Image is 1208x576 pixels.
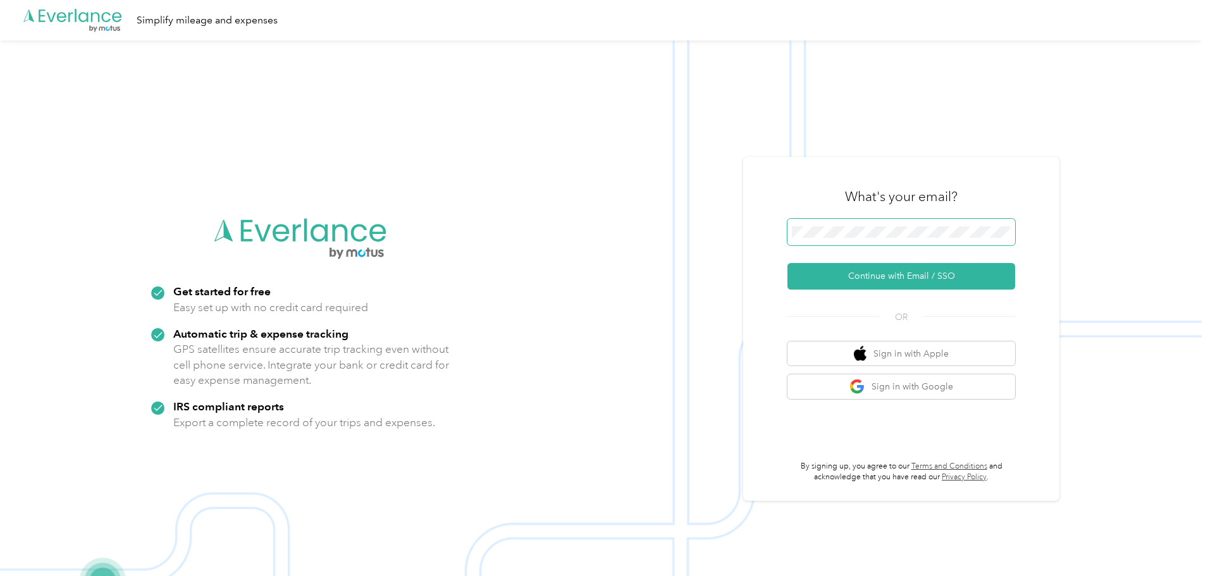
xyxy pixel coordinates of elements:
[173,327,348,340] strong: Automatic trip & expense tracking
[173,400,284,413] strong: IRS compliant reports
[787,374,1015,399] button: google logoSign in with Google
[845,188,958,205] h3: What's your email?
[854,346,866,362] img: apple logo
[787,341,1015,366] button: apple logoSign in with Apple
[942,472,987,482] a: Privacy Policy
[879,310,923,324] span: OR
[787,263,1015,290] button: Continue with Email / SSO
[173,341,450,388] p: GPS satellites ensure accurate trip tracking even without cell phone service. Integrate your bank...
[787,461,1015,483] p: By signing up, you agree to our and acknowledge that you have read our .
[849,379,865,395] img: google logo
[173,415,435,431] p: Export a complete record of your trips and expenses.
[173,300,368,316] p: Easy set up with no credit card required
[911,462,987,471] a: Terms and Conditions
[173,285,271,298] strong: Get started for free
[137,13,278,28] div: Simplify mileage and expenses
